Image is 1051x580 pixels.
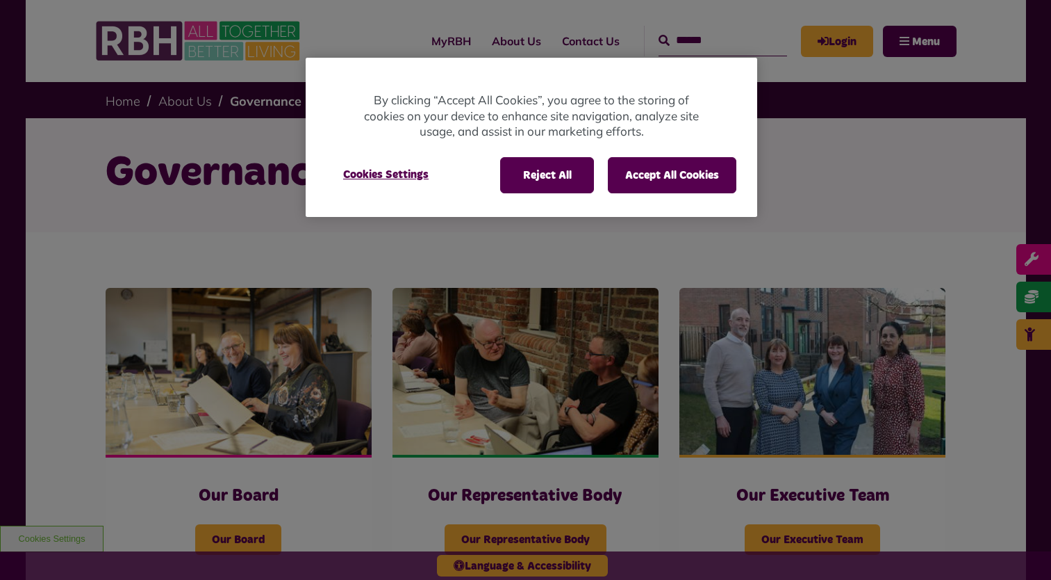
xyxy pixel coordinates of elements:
[361,92,702,140] p: By clicking “Accept All Cookies”, you agree to the storing of cookies on your device to enhance s...
[306,58,757,217] div: Privacy
[326,157,445,192] button: Cookies Settings
[500,157,594,193] button: Reject All
[306,58,757,217] div: Cookie banner
[608,157,736,193] button: Accept All Cookies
